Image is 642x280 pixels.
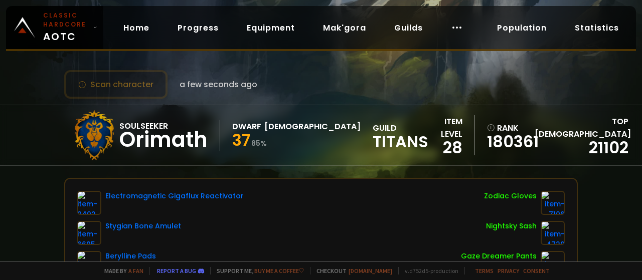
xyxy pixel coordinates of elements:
a: Consent [523,267,550,274]
a: Classic HardcoreAOTC [6,6,103,49]
div: Soulseeker [119,120,208,132]
div: Nightsky Sash [486,221,537,231]
a: 21102 [589,136,628,159]
div: Electromagnetic Gigaflux Reactivator [105,191,244,201]
a: Guilds [386,18,431,38]
a: Buy me a coffee [254,267,304,274]
a: 180361 [487,134,529,149]
div: [DEMOGRAPHIC_DATA] [264,120,361,133]
div: Berylline Pads [105,251,156,261]
div: Top [535,115,628,140]
img: item-9492 [77,191,101,215]
a: [DOMAIN_NAME] [349,267,392,274]
span: Support me, [210,267,304,274]
div: item level [428,115,462,140]
div: Stygian Bone Amulet [105,221,181,231]
span: 37 [232,129,250,151]
span: Made by [98,267,143,274]
span: Checkout [310,267,392,274]
a: a fan [128,267,143,274]
a: Privacy [498,267,519,274]
span: Titans [373,134,428,149]
div: guild [373,122,428,149]
a: Report a bug [157,267,196,274]
div: Dwarf [232,120,261,133]
a: Equipment [239,18,303,38]
img: item-6695 [77,221,101,245]
a: Home [115,18,157,38]
span: AOTC [43,11,89,44]
a: Statistics [567,18,627,38]
div: Zodiac Gloves [484,191,537,201]
a: Progress [170,18,227,38]
div: Gaze Dreamer Pants [461,251,537,261]
small: 85 % [251,138,267,148]
img: item-4720 [541,221,565,245]
span: [DEMOGRAPHIC_DATA] [535,128,631,140]
a: Population [489,18,555,38]
img: item-7106 [541,191,565,215]
button: Scan character [64,70,168,99]
div: 28 [428,140,462,155]
span: a few seconds ago [180,78,257,91]
div: rank [487,122,529,134]
small: Classic Hardcore [43,11,89,29]
div: Orimath [119,132,208,147]
span: v. d752d5 - production [398,267,458,274]
a: Terms [475,267,494,274]
a: Mak'gora [315,18,374,38]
